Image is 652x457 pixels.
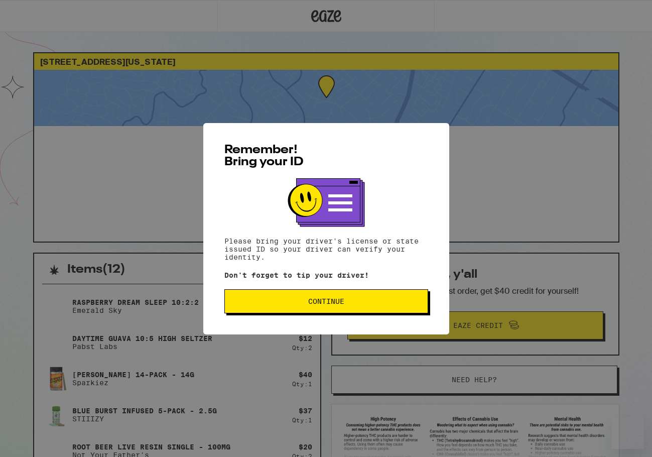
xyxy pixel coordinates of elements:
[224,237,428,261] p: Please bring your driver's license or state issued ID so your driver can verify your identity.
[224,271,428,279] p: Don't forget to tip your driver!
[224,144,304,168] span: Remember! Bring your ID
[224,289,428,313] button: Continue
[612,417,644,449] iframe: Button to launch messaging window
[308,298,344,305] span: Continue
